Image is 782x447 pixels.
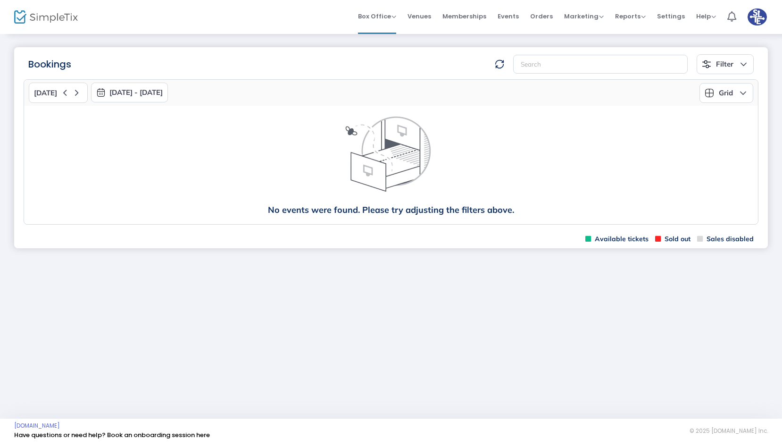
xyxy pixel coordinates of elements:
[408,4,431,28] span: Venues
[585,235,649,244] span: Available tickets
[495,59,504,69] img: refresh-data
[697,235,754,244] span: Sales disabled
[513,55,688,74] input: Search
[358,12,396,21] span: Box Office
[615,12,646,21] span: Reports
[34,89,57,97] span: [DATE]
[14,422,60,430] a: [DOMAIN_NAME]
[705,88,714,98] img: grid
[530,4,553,28] span: Orders
[702,59,711,69] img: filter
[29,83,88,103] button: [DATE]
[268,206,514,215] span: No events were found. Please try adjusting the filters above.
[657,4,685,28] span: Settings
[28,57,71,71] m-panel-title: Bookings
[272,115,510,206] img: face thinking
[564,12,604,21] span: Marketing
[655,235,690,244] span: Sold out
[498,4,519,28] span: Events
[14,430,210,439] a: Have questions or need help? Book an onboarding session here
[699,83,753,103] button: Grid
[690,427,768,435] span: © 2025 [DOMAIN_NAME] Inc.
[442,4,486,28] span: Memberships
[697,54,754,74] button: Filter
[696,12,716,21] span: Help
[91,83,168,102] button: [DATE] - [DATE]
[96,88,106,97] img: monthly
